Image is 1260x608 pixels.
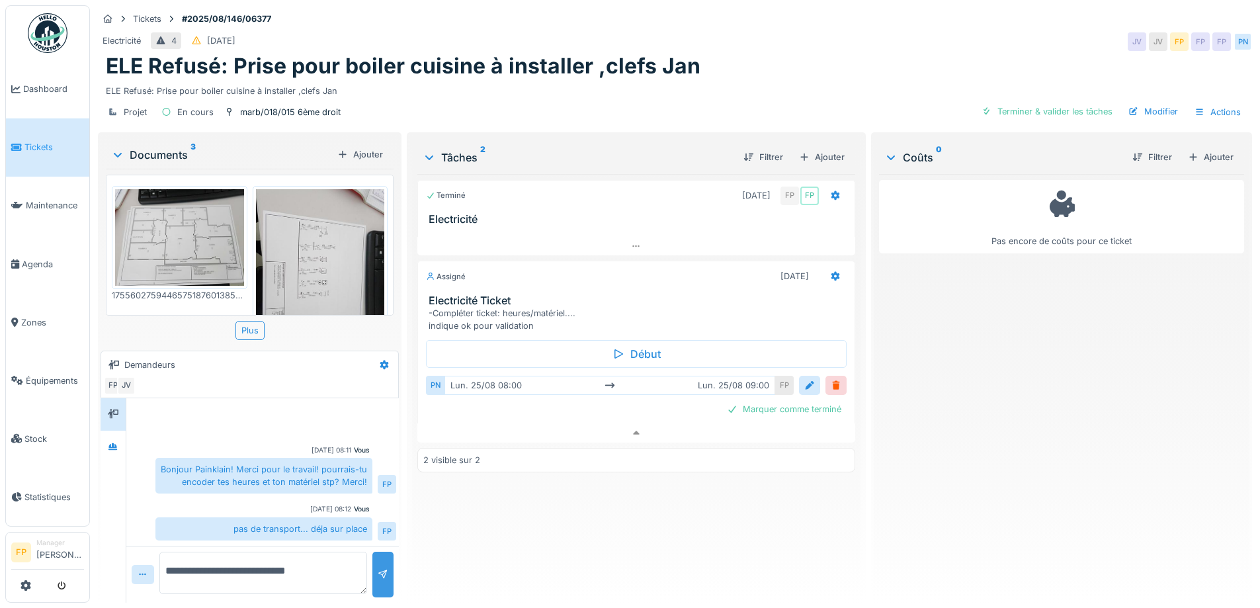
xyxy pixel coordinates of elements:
div: Vous [354,504,370,514]
h1: ELE Refusé: Prise pour boiler cuisine à installer ,clefs Jan [106,54,700,79]
div: Tickets [133,13,161,25]
a: Zones [6,293,89,351]
div: JV [1128,32,1146,51]
span: Stock [24,433,84,445]
div: Ajouter [332,146,388,163]
a: Agenda [6,235,89,293]
div: Ajouter [794,148,850,166]
h3: Electricité Ticket [429,294,849,307]
div: Marquer comme terminé [722,400,847,418]
div: JV [1149,32,1167,51]
div: FP [104,376,122,395]
div: Tâches [423,150,732,165]
a: Tickets [6,118,89,177]
div: Vous [354,445,370,455]
sup: 2 [480,150,485,165]
div: Plus [235,321,265,340]
sup: 3 [190,147,196,163]
div: FP [780,187,799,205]
div: Assigné [426,271,466,282]
div: Filtrer [738,148,788,166]
div: 2 visible sur 2 [423,454,480,466]
div: lun. 25/08 08:00 lun. 25/08 09:00 [444,376,775,395]
span: Équipements [26,374,84,387]
div: FP [800,187,819,205]
div: Début [426,340,846,368]
a: Stock [6,410,89,468]
div: marb/018/015 6ème droit [240,106,341,118]
div: JV [117,376,136,395]
span: Agenda [22,258,84,271]
div: PN [1234,32,1252,51]
div: PN [426,376,444,395]
div: Modifier [1123,103,1183,120]
a: Maintenance [6,177,89,235]
h3: Electricité [429,213,849,226]
div: Projet [124,106,147,118]
div: [DATE] 08:11 [312,445,351,455]
li: FP [11,543,31,562]
sup: 0 [936,150,942,165]
div: [DATE] [742,189,771,202]
div: Terminé [426,190,466,201]
span: Zones [21,316,84,329]
div: Demandeurs [124,359,175,371]
a: Dashboard [6,60,89,118]
div: Ajouter [1183,148,1239,166]
div: FP [775,376,794,395]
img: Badge_color-CXgf-gQk.svg [28,13,67,53]
img: uzv5q1shs5g7it23fbuolxc63ehv [256,189,385,361]
span: Maintenance [26,199,84,212]
img: emfv0zfnqa81echdh7yd638aoraz [115,189,244,286]
div: En cours [177,106,214,118]
div: 4 [171,34,177,47]
div: ELE Refusé: Prise pour boiler cuisine à installer ,clefs Jan [106,79,1244,97]
a: Équipements [6,351,89,410]
div: FP [378,522,396,541]
div: Coûts [884,150,1122,165]
div: Terminer & valider les tâches [976,103,1118,120]
span: Statistiques [24,491,84,503]
div: [DATE] [780,270,809,282]
div: 17556027594465751876013858486325.jpg [112,289,247,302]
div: [DATE] [207,34,235,47]
div: -Compléter ticket: heures/matériel.... indique ok pour validation [429,307,849,332]
div: [DATE] 08:12 [310,504,351,514]
div: pas de transport... déja sur place [155,517,372,541]
div: Pas encore de coûts pour ce ticket [888,186,1236,247]
li: [PERSON_NAME] [36,538,84,566]
div: FP [1212,32,1231,51]
span: Tickets [24,141,84,153]
div: FP [1191,32,1210,51]
div: Bonjour Painklain! Merci pour le travail! pourrais-tu encoder tes heures et ton matériel stp? Merci! [155,458,372,494]
div: FP [378,475,396,494]
strong: #2025/08/146/06377 [177,13,276,25]
div: Actions [1189,103,1247,122]
a: Statistiques [6,468,89,526]
div: FP [1170,32,1189,51]
div: Documents [111,147,332,163]
div: Electricité [103,34,141,47]
span: Dashboard [23,83,84,95]
a: FP Manager[PERSON_NAME] [11,538,84,570]
div: Filtrer [1127,148,1177,166]
div: Manager [36,538,84,548]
